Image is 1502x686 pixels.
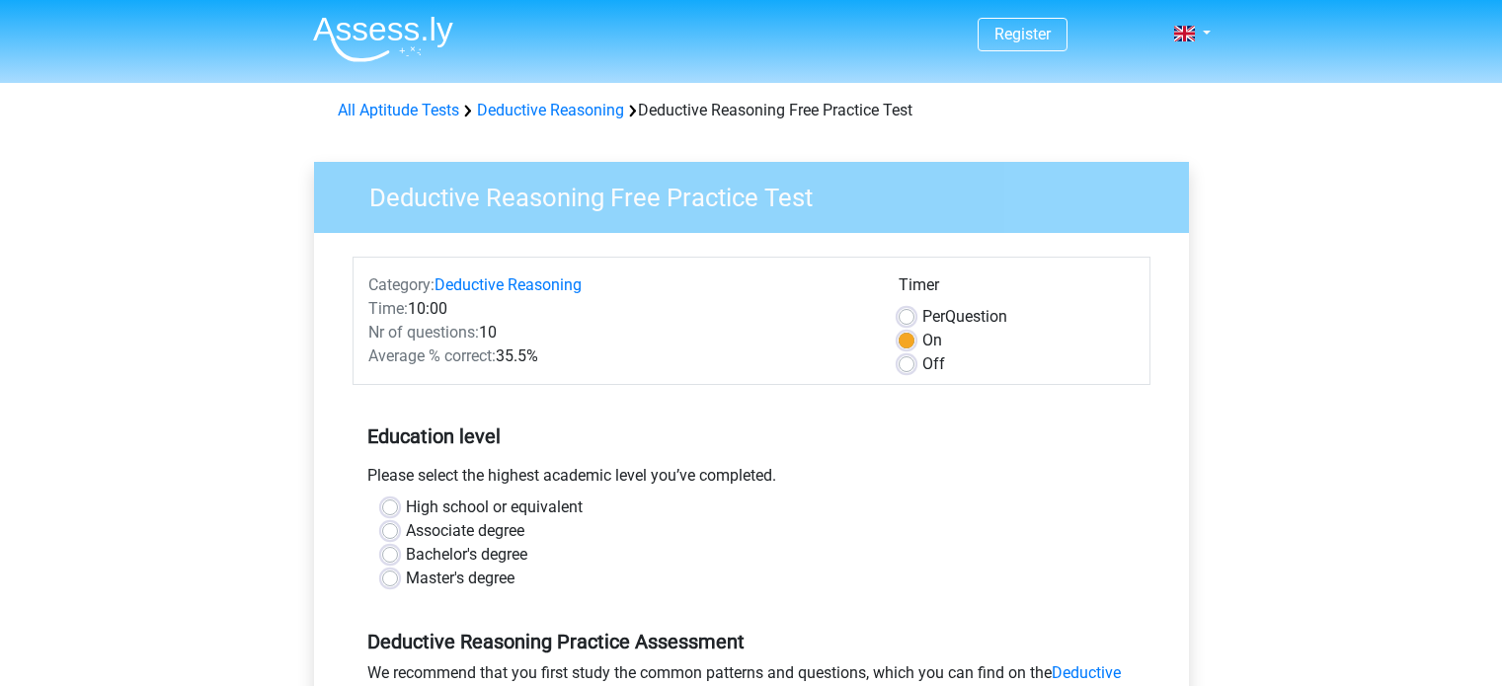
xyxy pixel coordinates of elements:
[922,305,1007,329] label: Question
[354,321,884,344] div: 10
[368,346,496,365] span: Average % correct:
[994,25,1051,43] a: Register
[922,352,945,376] label: Off
[368,299,408,318] span: Time:
[922,307,945,326] span: Per
[313,16,453,62] img: Assessly
[338,101,459,119] a: All Aptitude Tests
[435,275,582,294] a: Deductive Reasoning
[406,495,583,519] label: High school or equivalent
[354,344,884,368] div: 35.5%
[368,275,435,294] span: Category:
[406,567,514,590] label: Master's degree
[367,417,1136,456] h5: Education level
[922,329,942,352] label: On
[406,519,524,543] label: Associate degree
[367,630,1136,653] h5: Deductive Reasoning Practice Assessment
[477,101,624,119] a: Deductive Reasoning
[346,175,1174,213] h3: Deductive Reasoning Free Practice Test
[353,464,1150,495] div: Please select the highest academic level you’ve completed.
[406,543,527,567] label: Bachelor's degree
[330,99,1173,122] div: Deductive Reasoning Free Practice Test
[354,297,884,321] div: 10:00
[899,273,1135,305] div: Timer
[368,323,479,342] span: Nr of questions:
